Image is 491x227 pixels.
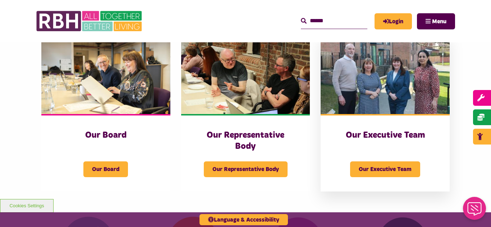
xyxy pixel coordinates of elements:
[432,19,446,24] span: Menu
[181,34,310,114] img: Rep Body
[199,214,288,225] button: Language & Accessibility
[301,13,367,29] input: Search
[350,161,420,177] span: Our Executive Team
[83,161,128,177] span: Our Board
[459,195,491,227] iframe: Netcall Web Assistant for live chat
[375,13,412,29] a: MyRBH
[41,34,170,191] a: Our Board Our Board
[41,34,170,114] img: RBH Board 1
[181,34,310,191] a: Our Representative Body Our Representative Body
[321,34,450,114] img: RBH Executive Team
[417,13,455,29] button: Navigation
[335,130,435,141] h3: Our Executive Team
[321,34,450,191] a: Our Executive Team Our Executive Team
[36,7,144,35] img: RBH
[196,130,296,152] h3: Our Representative Body
[56,130,156,141] h3: Our Board
[204,161,288,177] span: Our Representative Body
